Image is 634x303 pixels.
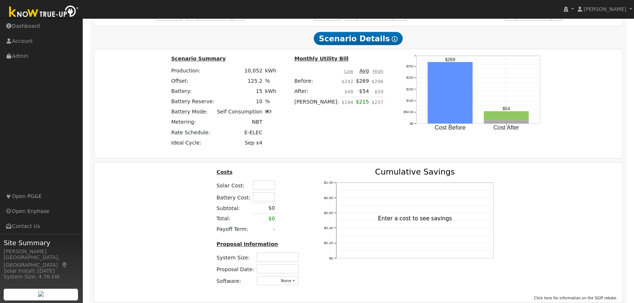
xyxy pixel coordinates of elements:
td: Before: [293,76,340,86]
text: $200 [406,76,414,80]
span: - [273,226,275,232]
td: $237 [370,97,384,111]
div: System Size: 4.76 kW [4,273,78,281]
rect: onclick="" [484,120,529,123]
td: $194 [340,97,354,111]
td: 15 [216,86,264,96]
text: $150 [406,87,414,91]
span: Click here for information on the SGIP rebate. [534,296,618,300]
div: [GEOGRAPHIC_DATA], [GEOGRAPHIC_DATA] [4,254,78,269]
rect: onclick="" [428,62,473,124]
td: Battery: [170,86,216,96]
td: After: [293,86,340,97]
td: $54 [355,86,370,97]
td: Subtotal: [215,203,252,213]
u: High [373,68,383,74]
img: retrieve [38,291,44,297]
div: [PERSON_NAME] [4,248,78,255]
td: 125.2 [216,76,264,86]
span: Scenario Details [314,32,402,45]
td: [PERSON_NAME]: [293,97,340,111]
td: Offset: [170,76,216,86]
a: Map [61,262,68,268]
td: System Size: [215,251,256,263]
td: $0 [252,213,276,224]
td: Software: [215,274,256,286]
span: Sep x4 [245,140,262,146]
text: $54 [503,106,510,111]
u: Avg [359,68,369,74]
text: $50.00 [403,110,413,114]
text: $269 [445,57,455,62]
text: Cost Before [435,124,466,131]
td: % [264,76,277,86]
text: $0 [329,256,333,260]
td: % [264,97,277,107]
td: Payoff Term: [215,224,252,234]
u: Costs [217,169,233,175]
u: Low [344,68,353,74]
td: Battery Cost: [215,191,252,203]
td: Rate Schedule: [170,127,216,138]
text: $1.00 [324,180,333,184]
td: Total: [215,213,252,224]
img: Know True-Up [5,4,82,20]
td: Production: [170,66,216,76]
text: $0.20 [324,241,333,245]
text: $0.80 [324,195,333,199]
td: Ideal Cycle: [170,138,216,148]
text: $0 [410,122,413,126]
td: $215 [355,97,370,111]
td: $269 [355,76,370,86]
td: Solar Cost: [215,179,252,191]
u: Monthly Utility Bill [294,56,348,61]
text: $0.40 [324,226,333,230]
td: NBT [216,117,264,127]
td: $296 [370,76,384,86]
td: E-ELEC [216,127,264,138]
text: $0.60 [324,210,333,214]
text: $100 [406,99,414,102]
text: Enter a cost to see savings [378,215,452,222]
text: Cumulative Savings [375,167,455,176]
text: Cost After [493,124,519,131]
td: Battery Mode: [170,107,216,117]
u: Scenario Summary [171,56,226,61]
td: Metering: [170,117,216,127]
td: kWh [264,86,277,96]
i: Show Help [392,36,398,42]
rect: onclick="" [484,111,529,120]
td: Proposal Date: [215,263,256,274]
td: $48 [340,86,354,97]
div: Solar Install: [DATE] [4,267,78,275]
td: kWh [264,66,277,76]
td: Self Consumption [216,107,264,117]
td: 10 [216,97,264,107]
td: Battery Reserve: [170,97,216,107]
td: 10,052 [216,66,264,76]
text: $250 [406,64,414,68]
u: Proposal Information [217,241,278,247]
td: $0 [252,203,276,213]
span: Site Summary [4,238,78,248]
td: $242 [340,76,354,86]
span: [PERSON_NAME] [583,6,626,12]
td: $59 [370,86,384,97]
button: None [257,276,299,285]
